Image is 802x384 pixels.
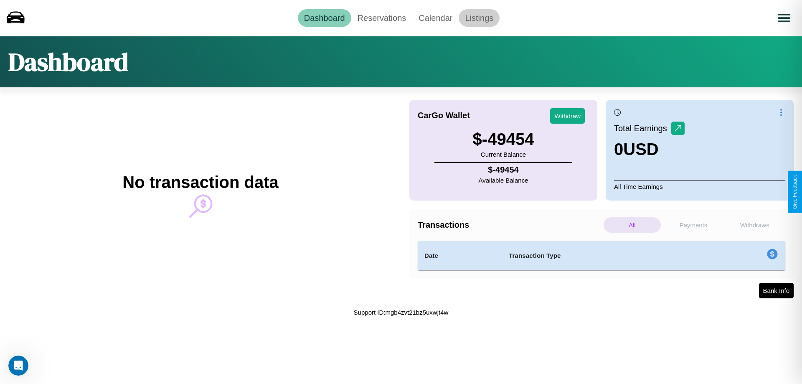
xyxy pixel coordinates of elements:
a: Listings [459,9,500,27]
table: simple table [418,241,785,270]
h1: Dashboard [8,45,128,79]
p: All Time Earnings [614,181,785,192]
p: Withdraws [726,217,783,233]
p: Support ID: mgb4zvt21bz5uxwjt4w [354,307,449,318]
a: Dashboard [298,9,351,27]
h3: $ -49454 [473,130,534,149]
h3: 0 USD [614,140,685,159]
a: Calendar [412,9,459,27]
p: Available Balance [479,175,528,186]
button: Withdraw [550,108,585,124]
h4: CarGo Wallet [418,111,470,120]
h4: Date [424,251,495,261]
button: Open menu [772,6,796,30]
p: Payments [665,217,722,233]
a: Reservations [351,9,413,27]
p: All [604,217,661,233]
h4: $ -49454 [479,165,528,175]
p: Total Earnings [614,121,671,136]
h2: No transaction data [122,173,278,192]
p: Current Balance [473,149,534,160]
div: Give Feedback [792,175,798,209]
button: Bank Info [759,283,794,298]
h4: Transaction Type [509,251,698,261]
iframe: Intercom live chat [8,356,28,376]
h4: Transactions [418,220,601,230]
